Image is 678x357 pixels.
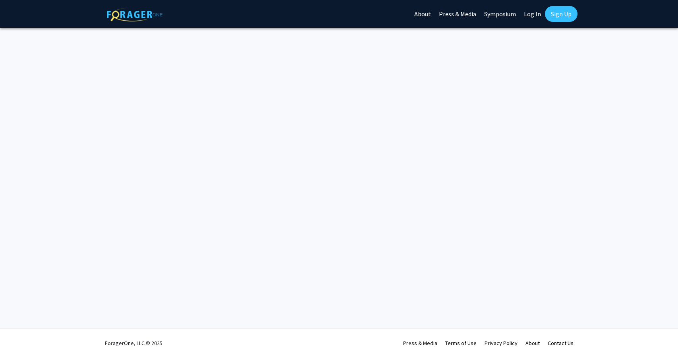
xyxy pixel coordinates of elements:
[525,340,540,347] a: About
[485,340,518,347] a: Privacy Policy
[403,340,437,347] a: Press & Media
[107,8,162,21] img: ForagerOne Logo
[545,6,578,22] a: Sign Up
[548,340,574,347] a: Contact Us
[445,340,477,347] a: Terms of Use
[105,329,162,357] div: ForagerOne, LLC © 2025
